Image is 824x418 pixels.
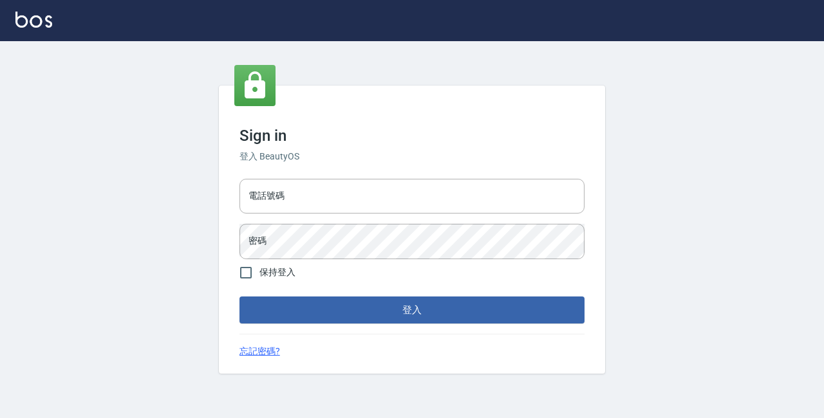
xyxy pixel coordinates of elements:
[239,127,585,145] h3: Sign in
[239,150,585,163] h6: 登入 BeautyOS
[239,345,280,358] a: 忘記密碼?
[259,266,295,279] span: 保持登入
[239,296,585,323] button: 登入
[15,12,52,28] img: Logo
